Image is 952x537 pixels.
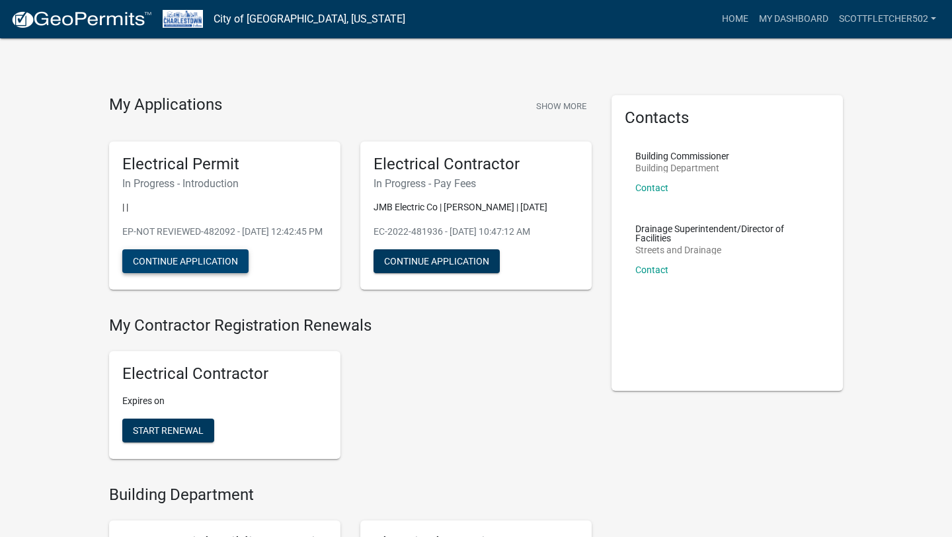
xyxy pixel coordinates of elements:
[635,183,668,193] a: Contact
[635,265,668,275] a: Contact
[109,316,592,335] h4: My Contractor Registration Renewals
[122,249,249,273] button: Continue Application
[635,151,729,161] p: Building Commissioner
[122,419,214,442] button: Start Renewal
[635,224,819,243] p: Drainage Superintendent/Director of Facilities
[214,8,405,30] a: City of [GEOGRAPHIC_DATA], [US_STATE]
[531,95,592,117] button: Show More
[122,394,327,408] p: Expires on
[109,485,592,505] h4: Building Department
[122,177,327,190] h6: In Progress - Introduction
[374,177,578,190] h6: In Progress - Pay Fees
[717,7,754,32] a: Home
[374,249,500,273] button: Continue Application
[635,163,729,173] p: Building Department
[834,7,941,32] a: scottfletcher502
[109,95,222,115] h4: My Applications
[122,200,327,214] p: | |
[374,225,578,239] p: EC-2022-481936 - [DATE] 10:47:12 AM
[133,425,204,436] span: Start Renewal
[635,245,819,255] p: Streets and Drainage
[754,7,834,32] a: My Dashboard
[122,364,327,384] h5: Electrical Contractor
[122,155,327,174] h5: Electrical Permit
[374,200,578,214] p: JMB Electric Co | [PERSON_NAME] | [DATE]
[625,108,830,128] h5: Contacts
[109,316,592,470] wm-registration-list-section: My Contractor Registration Renewals
[163,10,203,28] img: City of Charlestown, Indiana
[122,225,327,239] p: EP-NOT REVIEWED-482092 - [DATE] 12:42:45 PM
[374,155,578,174] h5: Electrical Contractor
